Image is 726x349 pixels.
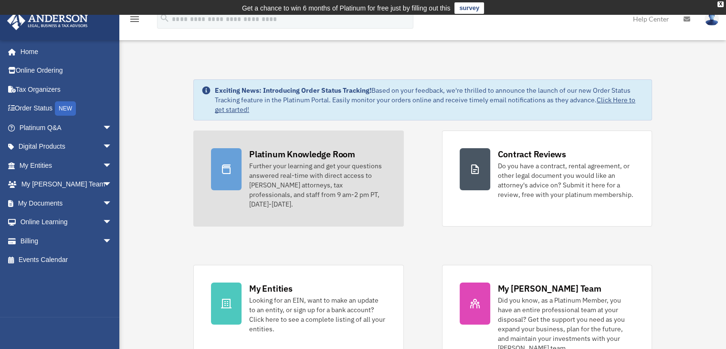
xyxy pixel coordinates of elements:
[7,231,126,251] a: Billingarrow_drop_down
[249,161,386,209] div: Further your learning and get your questions answered real-time with direct access to [PERSON_NAM...
[498,283,601,294] div: My [PERSON_NAME] Team
[442,131,652,227] a: Contract Reviews Do you have a contract, rental agreement, or other legal document you would like...
[7,118,126,137] a: Platinum Q&Aarrow_drop_down
[7,251,126,270] a: Events Calendar
[129,17,140,25] a: menu
[249,283,292,294] div: My Entities
[7,42,122,61] a: Home
[7,175,126,194] a: My [PERSON_NAME] Teamarrow_drop_down
[7,80,126,99] a: Tax Organizers
[7,99,126,119] a: Order StatusNEW
[7,213,126,232] a: Online Learningarrow_drop_down
[705,12,719,26] img: User Pic
[454,2,484,14] a: survey
[7,194,126,213] a: My Documentsarrow_drop_down
[103,194,122,213] span: arrow_drop_down
[215,96,635,114] a: Click Here to get started!
[717,1,724,7] div: close
[103,137,122,157] span: arrow_drop_down
[4,11,91,30] img: Anderson Advisors Platinum Portal
[55,101,76,116] div: NEW
[129,13,140,25] i: menu
[193,131,403,227] a: Platinum Knowledge Room Further your learning and get your questions answered real-time with dire...
[7,156,126,175] a: My Entitiesarrow_drop_down
[249,295,386,334] div: Looking for an EIN, want to make an update to an entity, or sign up for a bank account? Click her...
[7,61,126,80] a: Online Ordering
[103,213,122,232] span: arrow_drop_down
[242,2,451,14] div: Get a chance to win 6 months of Platinum for free just by filling out this
[103,118,122,138] span: arrow_drop_down
[103,175,122,195] span: arrow_drop_down
[498,148,566,160] div: Contract Reviews
[103,231,122,251] span: arrow_drop_down
[249,148,355,160] div: Platinum Knowledge Room
[215,86,371,95] strong: Exciting News: Introducing Order Status Tracking!
[103,156,122,175] span: arrow_drop_down
[498,161,634,199] div: Do you have a contract, rental agreement, or other legal document you would like an attorney's ad...
[159,13,170,23] i: search
[7,137,126,156] a: Digital Productsarrow_drop_down
[215,86,644,114] div: Based on your feedback, we're thrilled to announce the launch of our new Order Status Tracking fe...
